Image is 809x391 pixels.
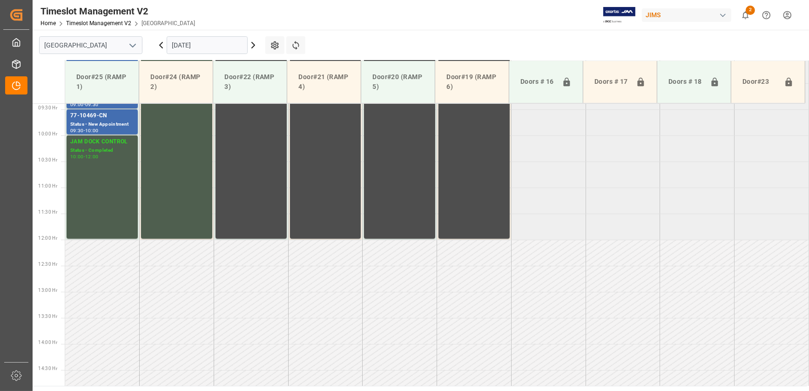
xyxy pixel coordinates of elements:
button: show 2 new notifications [735,5,756,26]
div: JAM DOCK CONTROL [70,137,134,147]
div: Door#21 (RAMP 4) [295,68,353,95]
div: Timeslot Management V2 [40,4,195,18]
div: Door#23 [739,73,780,91]
div: Doors # 16 [517,73,558,91]
button: open menu [125,38,139,53]
span: 13:30 Hr [38,314,57,319]
span: 14:30 Hr [38,366,57,371]
img: Exertis%20JAM%20-%20Email%20Logo.jpg_1722504956.jpg [603,7,635,23]
div: - [84,155,85,159]
div: Status - Completed [70,147,134,155]
div: 09:30 [70,128,84,133]
div: Door#24 (RAMP 2) [147,68,205,95]
div: 10:00 [85,128,99,133]
div: Door#19 (RAMP 6) [443,68,501,95]
div: Status - New Appointment [70,121,134,128]
span: 10:30 Hr [38,157,57,162]
button: Help Center [756,5,777,26]
span: 11:30 Hr [38,209,57,215]
div: 09:00 [70,102,84,107]
span: 11:00 Hr [38,183,57,189]
input: Type to search/select [39,36,142,54]
div: 77-10469-CN [70,111,134,121]
div: Doors # 18 [665,73,706,91]
div: - [84,102,85,107]
span: 09:30 Hr [38,105,57,110]
span: 12:30 Hr [38,262,57,267]
div: Door#20 (RAMP 5) [369,68,427,95]
a: Home [40,20,56,27]
span: 13:00 Hr [38,288,57,293]
div: Door#25 (RAMP 1) [73,68,131,95]
input: DD.MM.YYYY [167,36,248,54]
a: Timeslot Management V2 [66,20,131,27]
div: 10:00 [70,155,84,159]
div: Door#22 (RAMP 3) [221,68,279,95]
span: 14:00 Hr [38,340,57,345]
div: Doors # 17 [591,73,632,91]
div: 09:30 [85,102,99,107]
span: 12:00 Hr [38,236,57,241]
span: 2 [746,6,755,15]
span: 10:00 Hr [38,131,57,136]
div: JIMS [642,8,731,22]
div: 12:00 [85,155,99,159]
div: - [84,128,85,133]
button: JIMS [642,6,735,24]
